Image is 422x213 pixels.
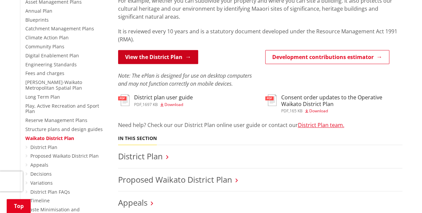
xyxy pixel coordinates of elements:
[30,144,57,150] a: District Plan
[25,117,87,123] a: Reserve Management Plans
[118,27,402,43] p: It is reviewed every 10 years and is a statutory document developed under the Resource Management...
[265,94,402,113] a: Consent order updates to the Operative Waikato District Plan pdf,165 KB Download
[25,17,49,23] a: Blueprints
[290,108,303,114] span: 165 KB
[25,135,74,141] a: Waikato District Plan
[25,34,69,41] a: Climate Action Plan
[25,103,99,115] a: Play, Active Recreation and Sport Plan
[134,94,193,101] h3: District plan user guide
[118,121,402,129] p: Need help? Check our our District Plan online user guide or contact our
[118,50,198,64] a: View the District Plan
[391,185,415,209] iframe: Messenger Launcher
[118,197,147,208] a: Appeals
[265,50,389,64] a: Development contributions estimator
[134,102,141,107] span: pdf
[265,94,277,106] img: document-pdf.svg
[7,199,31,213] a: Top
[298,121,344,129] a: District Plan team.
[25,8,52,14] a: Annual Plan
[25,25,94,32] a: Catchment Management Plans
[118,174,232,185] a: Proposed Waikato District Plan
[25,61,77,68] a: Engineering Standards
[281,94,402,107] h3: Consent order updates to the Operative Waikato District Plan
[30,197,50,204] a: Timeline
[118,136,157,141] h5: In this section
[25,43,64,50] a: Community Plans
[118,94,129,106] img: document-pdf.svg
[30,171,52,177] a: Decisions
[30,189,70,195] a: District Plan FAQs
[30,180,53,186] a: Variations
[25,52,79,59] a: Digital Enablement Plan
[25,70,64,76] a: Fees and charges
[118,94,193,106] a: District plan user guide pdf,1697 KB Download
[309,108,328,114] span: Download
[118,72,252,87] em: Note: The ePlan is designed for use on desktop computers and may not function correctly on mobile...
[25,79,82,91] a: [PERSON_NAME]-Waikato Metropolitan Spatial Plan
[30,162,48,168] a: Appeals
[118,151,163,162] a: District Plan
[134,103,193,107] div: ,
[25,94,60,100] a: Long Term Plan
[30,153,99,159] a: Proposed Waikato District Plan
[25,126,103,132] a: Structure plans and design guides
[281,109,402,113] div: ,
[281,108,289,114] span: pdf
[142,102,158,107] span: 1697 KB
[164,102,183,107] span: Download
